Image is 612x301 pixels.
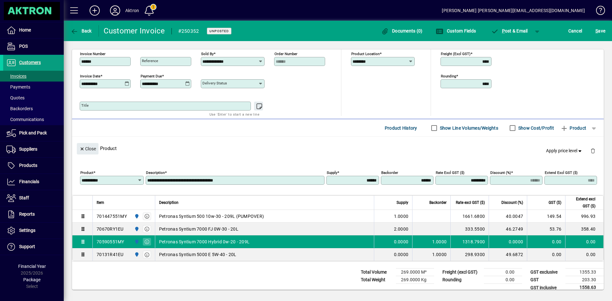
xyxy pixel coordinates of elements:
span: HAMILTON [133,213,140,220]
div: Aktron [125,5,139,16]
span: Financial Year [18,264,46,269]
mat-label: Delivery status [202,81,227,85]
a: Knowledge Base [591,1,604,22]
a: Reports [3,206,64,222]
button: Cancel [567,25,584,37]
div: 1318.7900 [455,239,485,245]
td: 0.00 [527,248,565,261]
span: HAMILTON [133,251,140,258]
a: Backorders [3,103,64,114]
a: Pick and Pack [3,125,64,141]
td: 0.00 [565,235,603,248]
a: Support [3,239,64,255]
td: 53.76 [527,223,565,235]
mat-label: Description [146,170,165,175]
td: 0.00 [484,276,522,284]
label: Show Cost/Profit [517,125,554,131]
span: Petronas Syntium 500 10w-30 - 209L (PUMPOVER) [159,213,264,219]
div: 70131R41EU [97,251,124,258]
button: Close [77,143,98,154]
mat-label: Rounding [441,74,456,78]
div: 298.9300 [455,251,485,258]
div: 70670RY1EU [97,226,124,232]
div: 333.5500 [455,226,485,232]
span: 0.0000 [394,251,409,258]
mat-hint: Use 'Enter' to start a new line [209,111,259,118]
mat-label: Backorder [381,170,398,175]
div: Product [72,137,604,160]
span: Backorder [429,199,447,206]
span: ost & Email [491,28,528,33]
span: S [595,28,598,33]
span: Custom Fields [436,28,476,33]
span: Petronas Syntium 7000 FJ 0W-30 - 20L [159,226,238,232]
td: 1355.33 [565,269,604,276]
a: Payments [3,82,64,92]
div: 70590551MY [97,239,124,245]
app-page-header-button: Back [64,25,99,37]
mat-label: Order number [274,52,297,56]
td: Total Volume [358,269,396,276]
span: Home [19,27,31,32]
a: Communications [3,114,64,125]
div: [PERSON_NAME] [PERSON_NAME][EMAIL_ADDRESS][DOMAIN_NAME] [442,5,585,16]
a: Staff [3,190,64,206]
td: GST [527,276,565,284]
td: 269.0000 M³ [396,269,434,276]
mat-label: Reference [142,59,158,63]
td: 40.0047 [489,210,527,223]
a: Home [3,22,64,38]
td: 269.0000 Kg [396,276,434,284]
span: Package [23,277,40,282]
a: Products [3,158,64,174]
span: Back [70,28,92,33]
button: Apply price level [543,145,586,157]
span: P [502,28,505,33]
span: 0.0000 [394,239,409,245]
td: 49.6872 [489,248,527,261]
button: Product History [382,122,420,134]
label: Show Line Volumes/Weights [439,125,498,131]
span: Customers [19,60,41,65]
button: Add [84,5,105,16]
mat-label: Discount (%) [490,170,511,175]
span: Payments [6,84,30,90]
td: 1558.63 [565,284,604,292]
td: 0.00 [565,248,603,261]
button: Documents (0) [380,25,424,37]
mat-label: Supply [327,170,337,175]
span: Reports [19,211,35,217]
mat-label: Title [81,103,89,108]
span: 1.0000 [432,239,447,245]
div: 701447551MY [97,213,127,219]
span: Cancel [568,26,582,36]
button: Post & Email [488,25,531,37]
mat-label: Invoice date [80,74,100,78]
a: Settings [3,223,64,239]
a: Financials [3,174,64,190]
td: 203.30 [565,276,604,284]
span: Suppliers [19,147,37,152]
span: Communications [6,117,44,122]
a: Invoices [3,71,64,82]
span: 1.0000 [394,213,409,219]
a: Quotes [3,92,64,103]
span: Product History [385,123,417,133]
td: 0.0000 [489,235,527,248]
td: 46.2749 [489,223,527,235]
span: Extend excl GST ($) [569,196,595,210]
span: Product [560,123,586,133]
mat-label: Product [80,170,93,175]
td: 996.93 [565,210,603,223]
span: Settings [19,228,35,233]
span: Products [19,163,37,168]
a: POS [3,39,64,54]
span: Petronas Syntium 7000 Hybrid 0w-20 - 209L [159,239,250,245]
td: Freight (excl GST) [439,269,484,276]
td: Total Weight [358,276,396,284]
span: HAMILTON [133,238,140,245]
button: Profile [105,5,125,16]
td: 0.00 [527,235,565,248]
span: 1.0000 [432,251,447,258]
button: Save [594,25,607,37]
